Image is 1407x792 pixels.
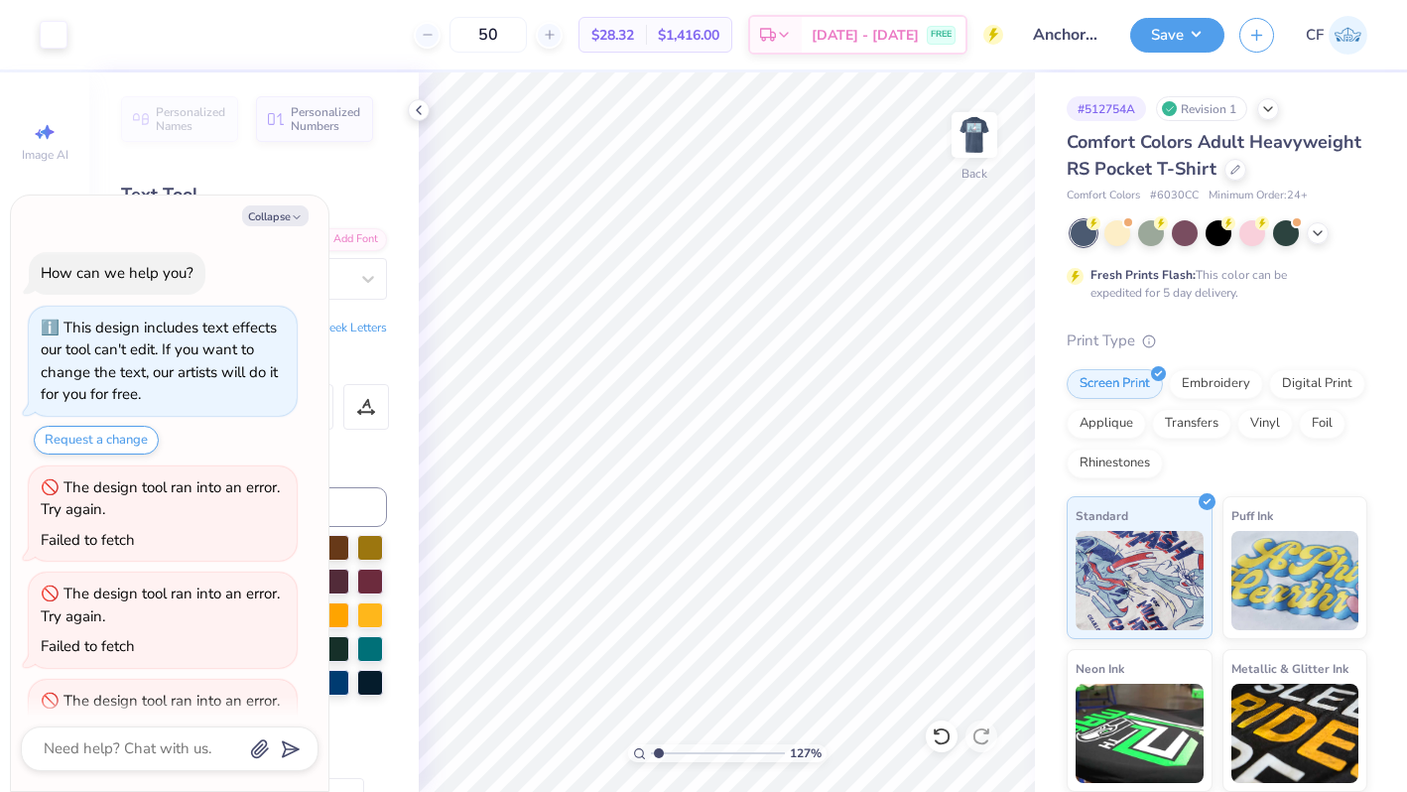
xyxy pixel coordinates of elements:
[1299,409,1345,439] div: Foil
[1076,684,1204,783] img: Neon Ink
[955,115,994,155] img: Back
[156,105,226,133] span: Personalized Names
[41,318,278,405] div: This design includes text effects our tool can't edit. If you want to change the text, our artist...
[41,584,280,626] div: The design tool ran into an error. Try again.
[449,17,527,53] input: – –
[1067,449,1163,478] div: Rhinestones
[1130,18,1224,53] button: Save
[41,477,280,520] div: The design tool ran into an error. Try again.
[242,205,309,226] button: Collapse
[1076,531,1204,630] img: Standard
[1231,658,1348,679] span: Metallic & Glitter Ink
[1169,369,1263,399] div: Embroidery
[1067,330,1367,352] div: Print Type
[591,25,634,46] span: $28.32
[790,744,822,762] span: 127 %
[121,182,387,208] div: Text Tool
[1067,409,1146,439] div: Applique
[1067,130,1361,181] span: Comfort Colors Adult Heavyweight RS Pocket T-Shirt
[1231,505,1273,526] span: Puff Ink
[1231,684,1359,783] img: Metallic & Glitter Ink
[34,426,159,455] button: Request a change
[22,147,68,163] span: Image AI
[1209,188,1308,204] span: Minimum Order: 24 +
[1067,369,1163,399] div: Screen Print
[1067,96,1146,121] div: # 512754A
[812,25,919,46] span: [DATE] - [DATE]
[1306,16,1367,55] a: CF
[931,28,952,42] span: FREE
[309,228,387,251] div: Add Font
[658,25,719,46] span: $1,416.00
[41,263,193,283] div: How can we help you?
[1090,266,1335,302] div: This color can be expedited for 5 day delivery.
[41,691,280,733] div: The design tool ran into an error. Try again.
[1076,505,1128,526] span: Standard
[1090,267,1196,283] strong: Fresh Prints Flash:
[41,636,135,656] div: Failed to fetch
[1152,409,1231,439] div: Transfers
[1306,24,1324,47] span: CF
[1156,96,1247,121] div: Revision 1
[291,105,361,133] span: Personalized Numbers
[1329,16,1367,55] img: Cameryn Freeman
[1018,15,1115,55] input: Untitled Design
[1237,409,1293,439] div: Vinyl
[961,165,987,183] div: Back
[1150,188,1199,204] span: # 6030CC
[1067,188,1140,204] span: Comfort Colors
[41,530,135,550] div: Failed to fetch
[1231,531,1359,630] img: Puff Ink
[1076,658,1124,679] span: Neon Ink
[1269,369,1365,399] div: Digital Print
